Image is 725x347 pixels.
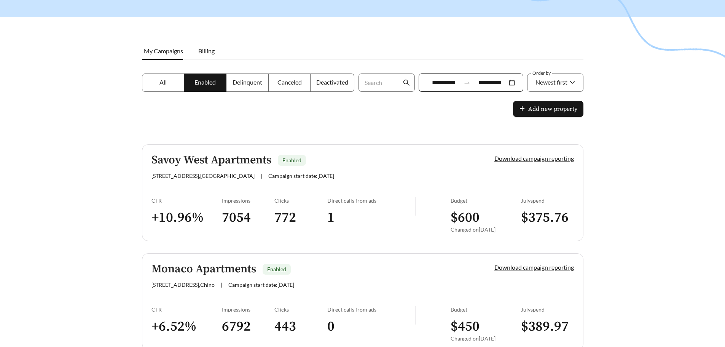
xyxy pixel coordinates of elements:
[222,209,275,226] h3: 7054
[151,154,271,166] h5: Savoy West Apartments
[327,306,415,313] div: Direct calls from ads
[327,197,415,204] div: Direct calls from ads
[521,318,574,335] h3: $ 389.97
[151,209,222,226] h3: + 10.96 %
[327,318,415,335] h3: 0
[274,209,327,226] h3: 772
[142,144,583,241] a: Savoy West ApartmentsEnabled[STREET_ADDRESS],[GEOGRAPHIC_DATA]|Campaign start date:[DATE]Download...
[274,318,327,335] h3: 443
[494,155,574,162] a: Download campaign reporting
[494,264,574,271] a: Download campaign reporting
[451,306,521,313] div: Budget
[198,47,215,54] span: Billing
[282,157,301,163] span: Enabled
[451,335,521,342] div: Changed on [DATE]
[233,78,262,86] span: Delinquent
[194,78,216,86] span: Enabled
[464,79,470,86] span: to
[274,197,327,204] div: Clicks
[528,104,577,114] span: Add new property
[267,266,286,272] span: Enabled
[151,281,215,288] span: [STREET_ADDRESS] , Chino
[521,209,574,226] h3: $ 375.76
[451,197,521,204] div: Budget
[151,197,222,204] div: CTR
[261,173,262,179] span: |
[222,306,275,313] div: Impressions
[451,318,521,335] h3: $ 450
[521,306,574,313] div: July spend
[451,209,521,226] h3: $ 600
[151,318,222,335] h3: + 6.52 %
[274,306,327,313] div: Clicks
[519,106,525,113] span: plus
[222,318,275,335] h3: 6792
[144,47,183,54] span: My Campaigns
[151,263,256,275] h5: Monaco Apartments
[521,197,574,204] div: July spend
[151,306,222,313] div: CTR
[221,281,222,288] span: |
[151,173,255,179] span: [STREET_ADDRESS] , [GEOGRAPHIC_DATA]
[277,78,302,86] span: Canceled
[268,173,334,179] span: Campaign start date: [DATE]
[159,78,167,86] span: All
[403,79,410,86] span: search
[327,209,415,226] h3: 1
[316,78,348,86] span: Deactivated
[228,281,294,288] span: Campaign start date: [DATE]
[464,79,470,86] span: swap-right
[451,226,521,233] div: Changed on [DATE]
[222,197,275,204] div: Impressions
[415,197,416,216] img: line
[415,306,416,325] img: line
[535,78,567,86] span: Newest first
[513,101,583,117] button: plusAdd new property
